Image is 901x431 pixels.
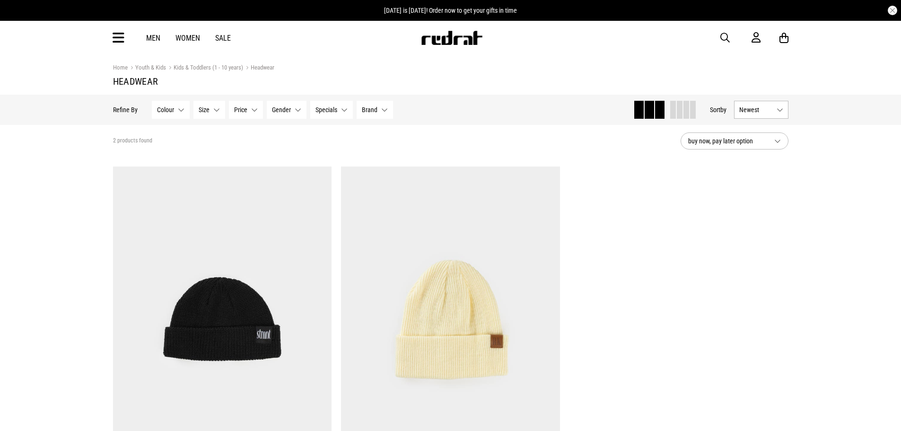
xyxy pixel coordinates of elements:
button: Colour [152,101,190,119]
span: Specials [315,106,337,114]
button: Sortby [710,104,726,115]
span: Gender [272,106,291,114]
span: Newest [739,106,773,114]
span: Colour [157,106,174,114]
button: Price [229,101,263,119]
button: Newest [734,101,788,119]
span: by [720,106,726,114]
a: Women [175,34,200,43]
a: Sale [215,34,231,43]
button: Gender [267,101,306,119]
span: buy now, pay later option [688,135,767,147]
button: Brand [357,101,393,119]
h1: Headwear [113,76,788,87]
a: Kids & Toddlers (1 - 10 years) [166,64,243,73]
span: Price [234,106,247,114]
button: Specials [310,101,353,119]
a: Home [113,64,128,71]
button: Size [193,101,225,119]
img: Redrat logo [420,31,483,45]
button: buy now, pay later option [681,132,788,150]
p: Refine By [113,106,138,114]
span: 2 products found [113,137,152,145]
a: Men [146,34,160,43]
span: Size [199,106,210,114]
a: Youth & Kids [128,64,166,73]
a: Headwear [243,64,274,73]
span: [DATE] is [DATE]! Order now to get your gifts in time [384,7,517,14]
span: Brand [362,106,377,114]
